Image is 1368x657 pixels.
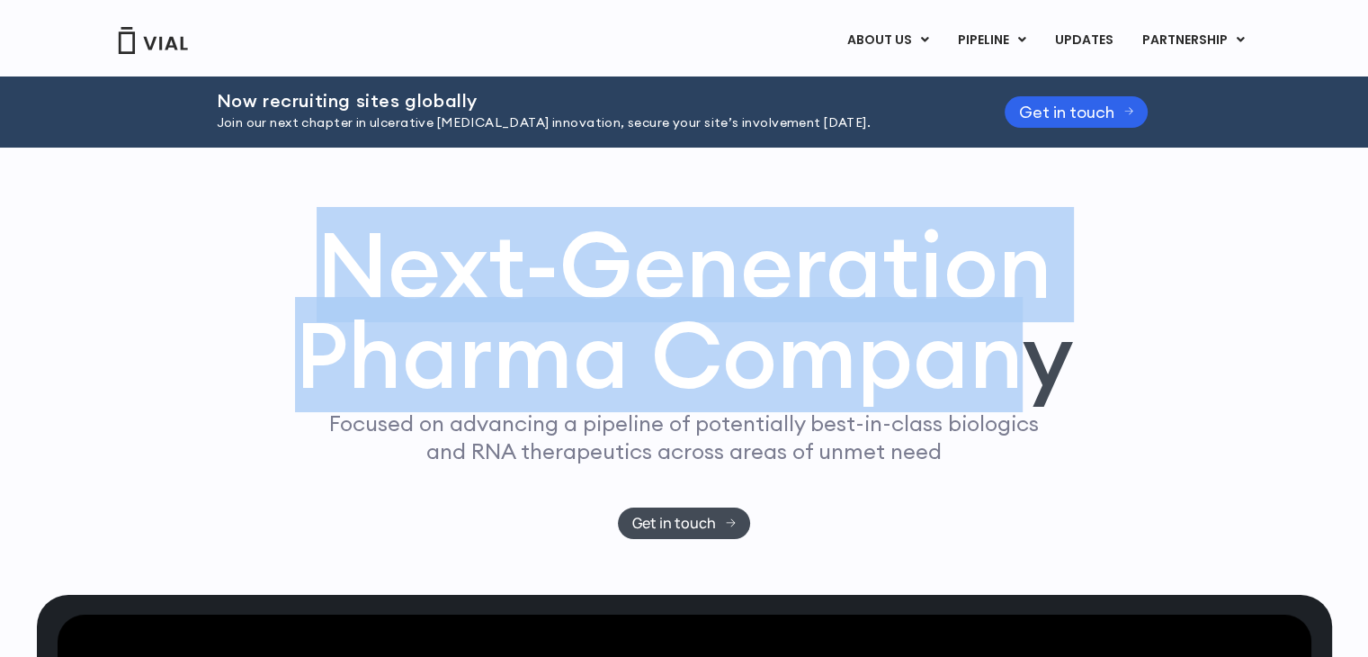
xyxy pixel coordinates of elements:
[217,91,960,111] h2: Now recruiting sites globally
[217,113,960,133] p: Join our next chapter in ulcerative [MEDICAL_DATA] innovation, secure your site’s involvement [DA...
[1127,25,1258,56] a: PARTNERSHIPMenu Toggle
[832,25,942,56] a: ABOUT USMenu Toggle
[943,25,1039,56] a: PIPELINEMenu Toggle
[1019,105,1114,119] span: Get in touch
[632,517,716,530] span: Get in touch
[295,220,1074,401] h1: Next-Generation Pharma Company
[117,27,189,54] img: Vial Logo
[1005,96,1149,128] a: Get in touch
[322,409,1047,465] p: Focused on advancing a pipeline of potentially best-in-class biologics and RNA therapeutics acros...
[618,508,750,539] a: Get in touch
[1040,25,1126,56] a: UPDATES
